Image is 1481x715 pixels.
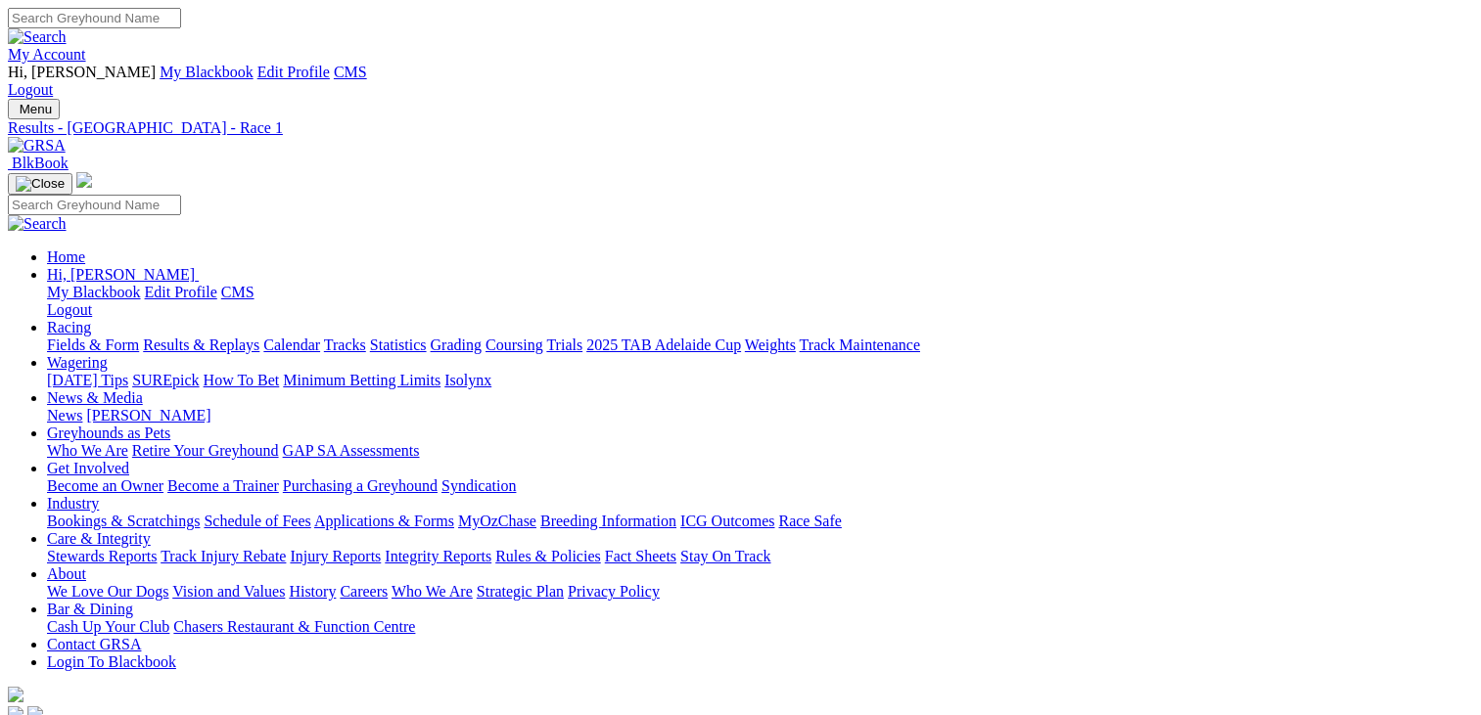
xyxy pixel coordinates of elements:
span: Hi, [PERSON_NAME] [47,266,195,283]
a: My Account [8,46,86,63]
div: News & Media [47,407,1473,425]
a: Edit Profile [145,284,217,300]
a: Contact GRSA [47,636,141,652]
div: Industry [47,513,1473,530]
div: Racing [47,336,1473,354]
a: Track Maintenance [800,336,920,353]
img: Search [8,28,67,46]
div: About [47,583,1473,601]
div: My Account [8,64,1473,99]
span: BlkBook [12,155,69,171]
a: Trials [546,336,582,353]
img: Close [16,176,65,192]
a: Grading [431,336,482,353]
span: Hi, [PERSON_NAME] [8,64,156,80]
a: Cash Up Your Club [47,618,169,635]
a: Greyhounds as Pets [47,425,170,441]
a: MyOzChase [458,513,536,529]
a: Edit Profile [257,64,330,80]
div: Hi, [PERSON_NAME] [47,284,1473,319]
a: Syndication [441,477,516,494]
a: Applications & Forms [314,513,454,529]
a: About [47,565,86,582]
a: News [47,407,82,424]
a: Tracks [324,336,366,353]
a: Industry [47,495,99,512]
a: Coursing [486,336,543,353]
a: Care & Integrity [47,530,151,547]
a: Bookings & Scratchings [47,513,200,529]
img: GRSA [8,137,66,155]
img: Search [8,215,67,233]
a: Fields & Form [47,336,139,353]
a: 2025 TAB Adelaide Cup [586,336,741,353]
a: BlkBook [8,155,69,171]
a: Strategic Plan [477,583,564,600]
a: SUREpick [132,372,199,388]
a: My Blackbook [47,284,141,300]
div: Greyhounds as Pets [47,442,1473,460]
div: Bar & Dining [47,618,1473,636]
a: Integrity Reports [385,548,491,564]
button: Toggle navigation [8,173,72,195]
button: Toggle navigation [8,99,60,119]
a: History [289,583,336,600]
a: How To Bet [204,372,280,388]
a: Become a Trainer [167,477,279,494]
a: My Blackbook [160,64,254,80]
a: Logout [8,81,53,98]
a: Fact Sheets [605,548,676,564]
a: Race Safe [778,513,841,529]
a: Login To Blackbook [47,653,176,670]
a: Results & Replays [143,336,259,353]
a: Who We Are [47,442,128,459]
a: Careers [340,583,388,600]
a: Stewards Reports [47,548,157,564]
a: CMS [334,64,367,80]
a: Minimum Betting Limits [283,372,440,388]
a: [PERSON_NAME] [86,407,210,424]
a: Isolynx [444,372,491,388]
a: We Love Our Dogs [47,583,168,600]
a: Injury Reports [290,548,381,564]
a: Track Injury Rebate [161,548,286,564]
div: Get Involved [47,477,1473,495]
a: Logout [47,301,92,318]
a: Wagering [47,354,108,371]
div: Care & Integrity [47,548,1473,565]
a: Racing [47,319,91,335]
input: Search [8,8,181,28]
a: Vision and Values [172,583,285,600]
a: Home [47,248,85,265]
img: logo-grsa-white.png [8,687,23,702]
a: CMS [221,284,255,300]
a: GAP SA Assessments [283,442,420,459]
a: Weights [745,336,796,353]
div: Wagering [47,372,1473,389]
a: Become an Owner [47,477,163,494]
a: ICG Outcomes [680,513,774,529]
a: Privacy Policy [568,583,660,600]
a: Hi, [PERSON_NAME] [47,266,199,283]
a: Chasers Restaurant & Function Centre [173,618,415,635]
img: logo-grsa-white.png [76,172,92,188]
a: Stay On Track [680,548,770,564]
a: [DATE] Tips [47,372,128,388]
a: Calendar [263,336,320,353]
a: Get Involved [47,460,129,476]
a: Statistics [370,336,427,353]
a: Purchasing a Greyhound [283,477,438,494]
a: Retire Your Greyhound [132,442,279,459]
a: News & Media [47,389,143,406]
a: Bar & Dining [47,601,133,617]
a: Breeding Information [540,513,676,529]
input: Search [8,195,181,215]
span: Menu [20,102,52,116]
a: Results - [GEOGRAPHIC_DATA] - Race 1 [8,119,1473,137]
a: Schedule of Fees [204,513,310,529]
a: Rules & Policies [495,548,601,564]
a: Who We Are [392,583,473,600]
